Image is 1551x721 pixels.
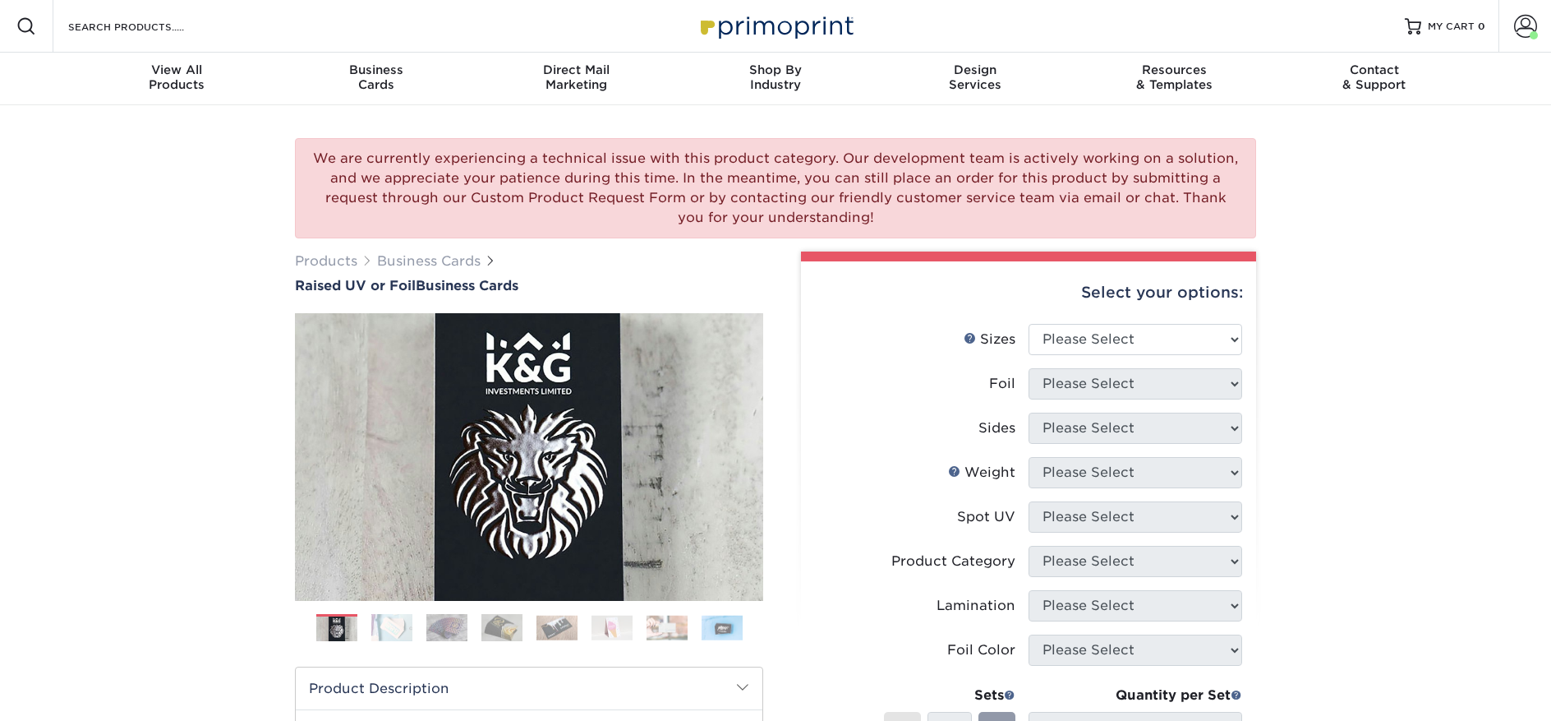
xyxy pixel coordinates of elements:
[481,613,522,642] img: Business Cards 04
[647,615,688,640] img: Business Cards 07
[476,62,676,92] div: Marketing
[1428,20,1475,34] span: MY CART
[476,53,676,105] a: Direct MailMarketing
[536,615,578,640] img: Business Cards 05
[891,552,1015,571] div: Product Category
[371,613,412,642] img: Business Cards 02
[875,53,1075,105] a: DesignServices
[77,53,277,105] a: View AllProducts
[1274,62,1474,92] div: & Support
[693,8,858,44] img: Primoprint
[426,613,467,642] img: Business Cards 03
[591,615,633,640] img: Business Cards 06
[277,53,476,105] a: BusinessCards
[295,278,416,293] span: Raised UV or Foil
[1274,53,1474,105] a: Contact& Support
[1075,62,1274,77] span: Resources
[377,253,481,269] a: Business Cards
[884,686,1015,705] div: Sets
[1478,21,1485,32] span: 0
[295,223,763,691] img: Raised UV or Foil 01
[875,62,1075,92] div: Services
[947,640,1015,660] div: Foil Color
[277,62,476,92] div: Cards
[978,418,1015,438] div: Sides
[964,330,1015,349] div: Sizes
[702,615,743,640] img: Business Cards 08
[296,668,762,709] h2: Product Description
[295,278,763,293] h1: Business Cards
[989,374,1015,394] div: Foil
[316,608,357,649] img: Business Cards 01
[676,53,876,105] a: Shop ByIndustry
[948,463,1015,483] div: Weight
[67,16,227,36] input: SEARCH PRODUCTS.....
[937,596,1015,616] div: Lamination
[676,62,876,92] div: Industry
[1075,53,1274,105] a: Resources& Templates
[814,261,1243,324] div: Select your options:
[1029,686,1242,705] div: Quantity per Set
[676,62,876,77] span: Shop By
[476,62,676,77] span: Direct Mail
[277,62,476,77] span: Business
[957,507,1015,527] div: Spot UV
[875,62,1075,77] span: Design
[295,138,1256,238] div: We are currently experiencing a technical issue with this product category. Our development team ...
[295,278,763,293] a: Raised UV or FoilBusiness Cards
[1075,62,1274,92] div: & Templates
[77,62,277,92] div: Products
[77,62,277,77] span: View All
[295,253,357,269] a: Products
[1274,62,1474,77] span: Contact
